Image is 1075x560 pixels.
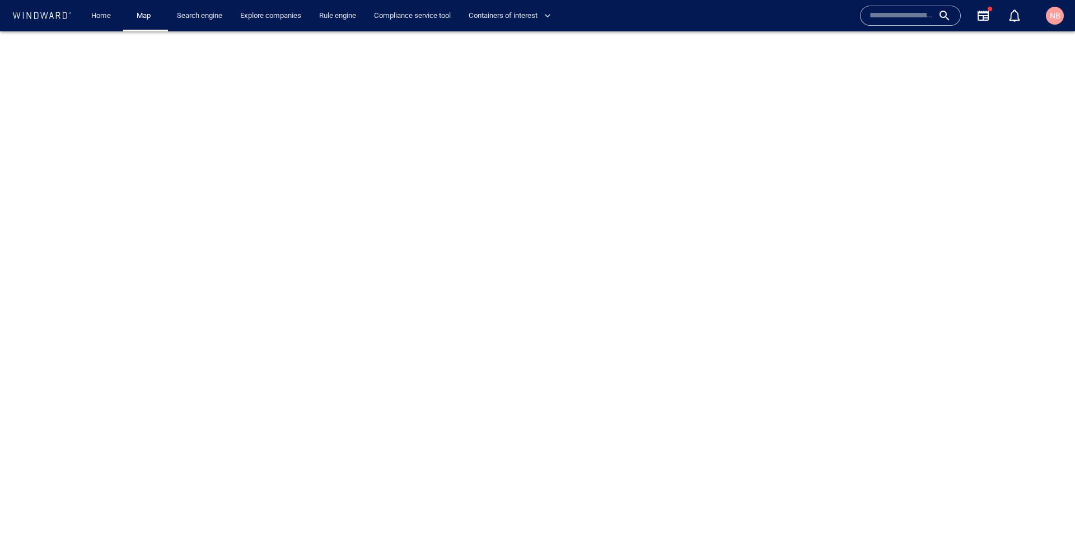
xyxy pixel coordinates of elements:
button: Map [128,6,163,26]
a: Search engine [172,6,227,26]
a: Home [87,6,115,26]
button: Home [83,6,119,26]
button: NB [1044,4,1066,27]
a: Map [132,6,159,26]
span: Containers of interest [469,10,551,22]
a: Compliance service tool [370,6,455,26]
div: Notification center [1008,9,1021,22]
button: Containers of interest [464,6,560,26]
span: NB [1050,11,1060,20]
a: Explore companies [236,6,306,26]
a: Rule engine [315,6,361,26]
iframe: Chat [1027,510,1067,552]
